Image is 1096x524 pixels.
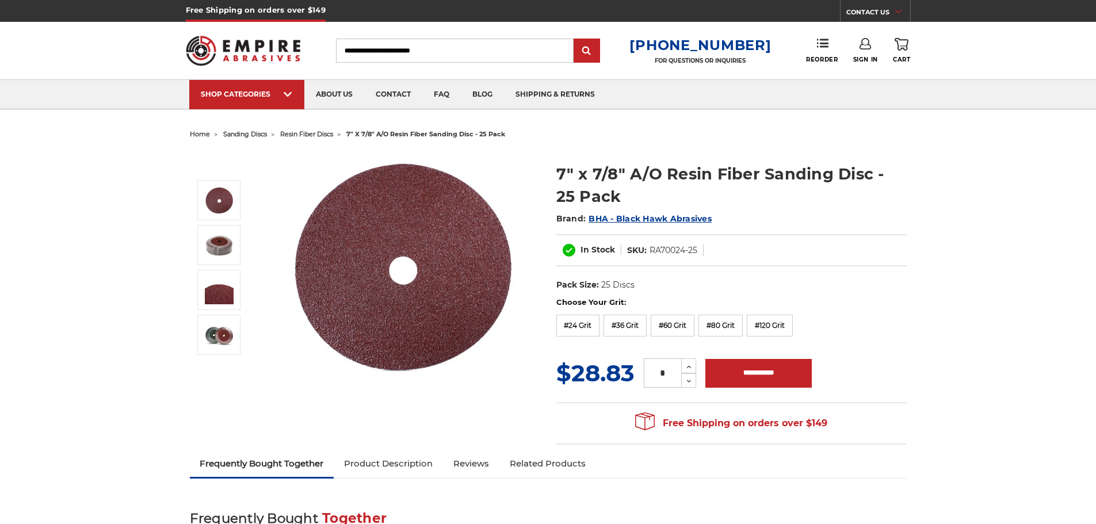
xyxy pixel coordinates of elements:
a: resin fiber discs [280,130,333,138]
a: Reorder [806,38,838,63]
a: about us [304,80,364,109]
a: CONTACT US [846,6,910,22]
img: 7 inch aluminum oxide resin fiber disc [288,151,518,381]
dt: SKU: [627,244,647,257]
label: Choose Your Grit: [556,297,907,308]
span: In Stock [581,244,615,255]
span: Sign In [853,56,878,63]
span: 7" x 7/8" a/o resin fiber sanding disc - 25 pack [346,130,505,138]
img: 7" x 7/8" A/O Resin Fiber Sanding Disc - 25 Pack [205,231,234,259]
img: 7" x 7/8" A/O Resin Fiber Sanding Disc - 25 Pack [205,276,234,304]
a: BHA - Black Hawk Abrasives [589,213,712,224]
img: 7" x 7/8" A/O Resin Fiber Sanding Disc - 25 Pack [205,320,234,349]
span: Free Shipping on orders over $149 [635,412,827,435]
a: shipping & returns [504,80,606,109]
a: faq [422,80,461,109]
h1: 7" x 7/8" A/O Resin Fiber Sanding Disc - 25 Pack [556,163,907,208]
dd: 25 Discs [601,279,635,291]
a: Related Products [499,451,596,476]
span: Reorder [806,56,838,63]
dt: Pack Size: [556,279,599,291]
p: FOR QUESTIONS OR INQUIRIES [629,57,771,64]
dd: RA70024-25 [650,244,697,257]
a: contact [364,80,422,109]
span: Cart [893,56,910,63]
span: $28.83 [556,359,635,387]
a: blog [461,80,504,109]
img: Empire Abrasives [186,28,301,73]
img: 7 inch aluminum oxide resin fiber disc [205,186,234,215]
a: Reviews [443,451,499,476]
span: Brand: [556,213,586,224]
a: Product Description [334,451,443,476]
a: home [190,130,210,138]
div: SHOP CATEGORIES [201,90,293,98]
a: [PHONE_NUMBER] [629,37,771,53]
a: Cart [893,38,910,63]
input: Submit [575,40,598,63]
a: Frequently Bought Together [190,451,334,476]
a: sanding discs [223,130,267,138]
